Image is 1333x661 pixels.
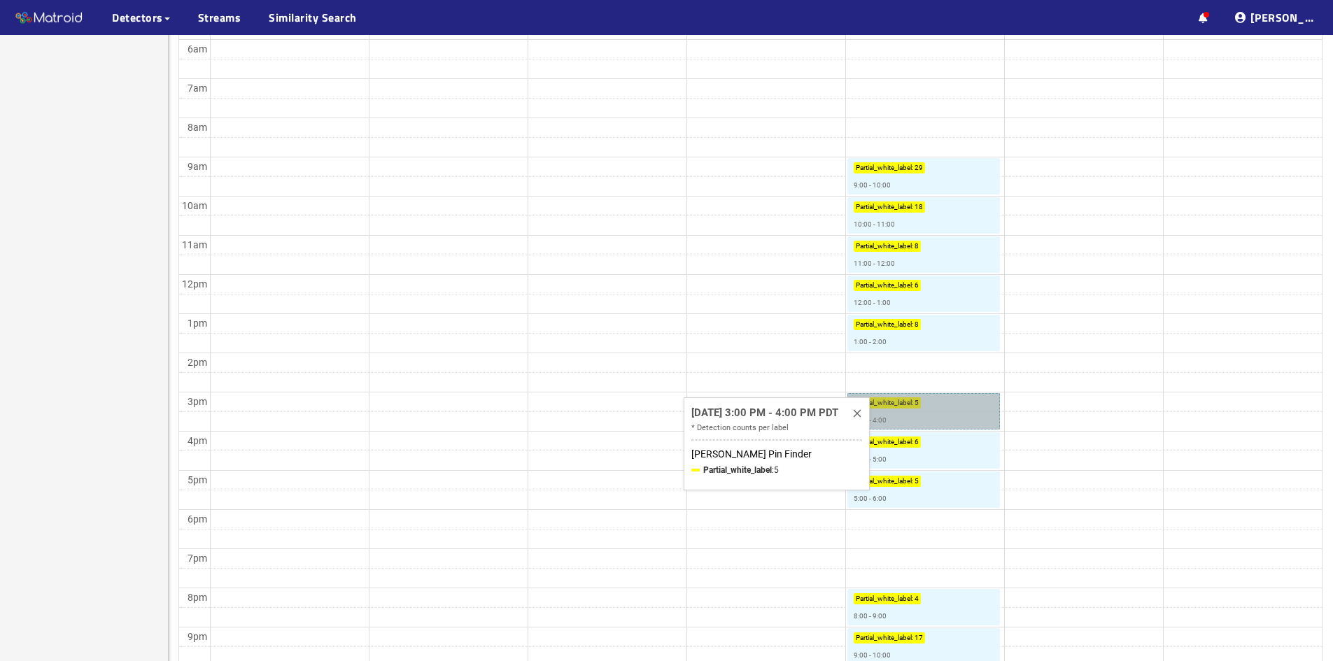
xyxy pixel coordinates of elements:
div: 4pm [185,433,210,448]
div: 6pm [185,511,210,527]
div: [PERSON_NAME] Pin Finder [691,446,862,462]
p: 10:00 - 11:00 [854,219,895,230]
p: 1:00 - 2:00 [854,336,887,348]
p: 5 [915,476,919,487]
p: 4 [915,593,919,604]
div: 3pm [185,394,210,409]
div: 6am [185,41,210,57]
div: 7am [185,80,210,96]
p: 12:00 - 1:00 [854,297,891,308]
div: 8pm [185,590,210,605]
div: * Detection counts per label [691,422,862,434]
a: Streams [198,9,241,26]
p: 8:00 - 9:00 [854,611,887,622]
span: Detectors [112,9,163,26]
p: Partial_white_label : [856,593,913,604]
a: Similarity Search [269,9,357,26]
p: 11:00 - 12:00 [854,258,895,269]
p: 6 [915,280,919,291]
p: Partial_white_label : [856,280,913,291]
div: 10am [179,198,210,213]
p: 17 [915,632,923,644]
p: 9:00 - 10:00 [854,650,891,661]
p: 6 [915,436,919,448]
div: 12pm [179,276,210,292]
div: 8am [185,120,210,135]
div: 11am [179,237,210,253]
div: 7pm [185,550,210,566]
p: Partial_white_label : [856,201,913,213]
p: 8 [915,319,919,330]
p: Partial_white_label : [856,632,913,644]
div: 5pm [185,472,210,488]
p: Partial_white_label : [856,162,913,173]
li: : 5 [691,464,862,477]
p: 18 [915,201,923,213]
p: 9:00 - 10:00 [854,180,891,191]
div: 1pm [185,315,210,331]
div: 9am [185,159,210,174]
p: 5:00 - 6:00 [854,493,887,504]
p: 29 [915,162,923,173]
strong: Partial_white_label [703,464,772,477]
div: [DATE] 3:00 PM - 4:00 PM PDT [691,405,838,422]
p: 8 [915,241,919,252]
p: Partial_white_label : [856,436,913,448]
p: Partial_white_label : [856,476,913,487]
p: 4:00 - 5:00 [854,454,887,465]
div: 2pm [185,355,210,370]
span: close [852,408,862,418]
p: Partial_white_label : [856,319,913,330]
p: Partial_white_label : [856,241,913,252]
img: Matroid logo [14,8,84,29]
div: 9pm [185,629,210,644]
